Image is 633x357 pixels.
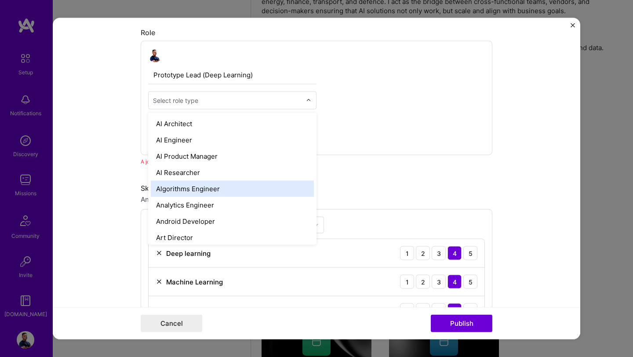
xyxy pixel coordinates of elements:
[151,132,314,148] div: AI Engineer
[447,246,462,260] div: 4
[400,275,414,289] div: 1
[156,250,163,257] img: Remove
[432,246,446,260] div: 3
[141,184,492,193] div: Skills used — Add up to 12 skills
[156,278,163,285] img: Remove
[463,303,477,317] div: 5
[447,275,462,289] div: 4
[151,197,314,213] div: Analytics Engineer
[141,314,202,332] button: Cancel
[432,303,446,317] div: 3
[416,303,430,317] div: 2
[431,314,492,332] button: Publish
[463,246,477,260] div: 5
[151,148,314,164] div: AI Product Manager
[141,157,492,166] div: A job role is required
[571,23,575,33] button: Close
[416,275,430,289] div: 2
[166,277,223,286] div: Machine Learning
[151,116,314,132] div: AI Architect
[151,229,314,246] div: Art Director
[463,275,477,289] div: 5
[151,164,314,181] div: AI Researcher
[166,248,211,258] div: Deep learning
[400,246,414,260] div: 1
[141,28,492,37] div: Role
[141,195,492,204] div: Any new skills will be added to your profile.
[400,303,414,317] div: 1
[151,181,314,197] div: Algorithms Engineer
[447,303,462,317] div: 4
[153,96,198,105] div: Select role type
[306,98,311,103] img: drop icon
[432,275,446,289] div: 3
[416,246,430,260] div: 2
[151,213,314,229] div: Android Developer
[166,306,189,315] div: Python
[148,66,316,84] input: Role Name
